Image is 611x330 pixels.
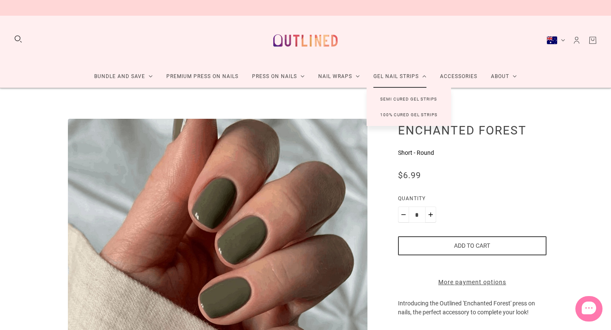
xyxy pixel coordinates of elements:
[398,148,547,157] p: Short - Round
[398,207,409,223] button: Minus
[14,34,23,44] button: Search
[367,65,433,88] a: Gel Nail Strips
[398,236,547,255] button: Add to cart
[87,65,160,88] a: Bundle and Save
[572,36,581,45] a: Account
[367,91,451,107] a: Semi Cured Gel Strips
[547,36,565,45] button: Australia
[245,65,311,88] a: Press On Nails
[398,278,547,287] a: More payment options
[588,36,597,45] a: Cart
[398,170,421,180] span: $6.99
[484,65,524,88] a: About
[367,107,451,123] a: 100% Cured Gel Strips
[268,22,343,59] a: Outlined
[398,123,547,137] h1: Enchanted Forest
[425,207,436,223] button: Plus
[433,65,484,88] a: Accessories
[160,65,245,88] a: Premium Press On Nails
[311,65,367,88] a: Nail Wraps
[398,194,547,207] label: Quantity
